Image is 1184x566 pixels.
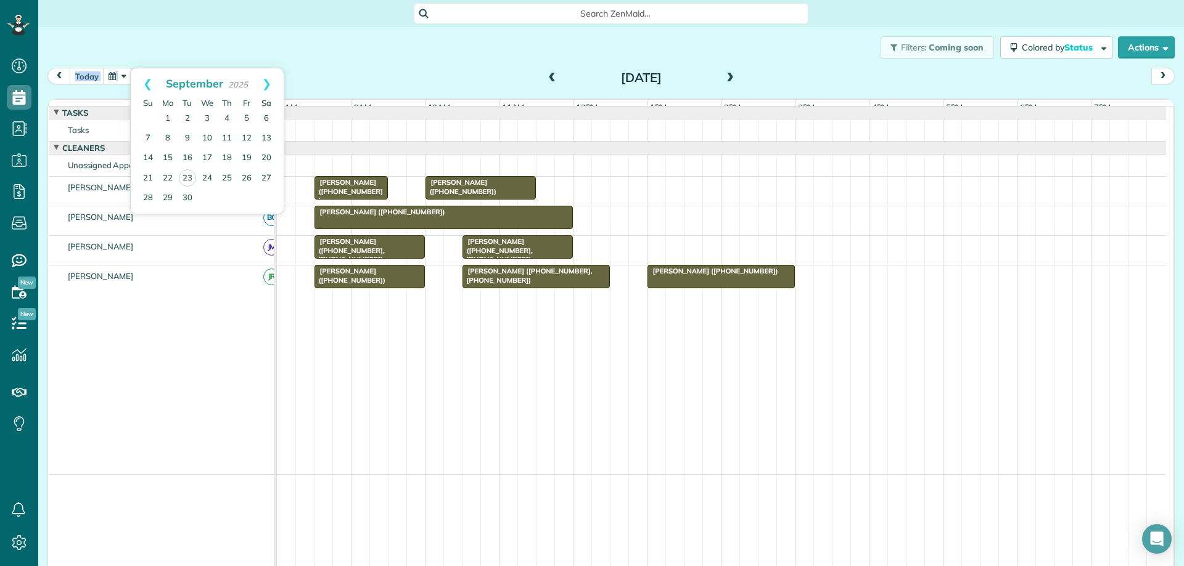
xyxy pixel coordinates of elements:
a: 30 [178,188,197,208]
a: 14 [138,148,158,168]
a: 26 [237,169,257,188]
button: prev [47,68,71,84]
a: 10 [197,129,217,148]
span: 3pm [795,102,817,112]
span: [PERSON_NAME] ([PHONE_NUMBER]) [314,208,446,216]
span: 8am [277,102,300,112]
span: [PERSON_NAME] ([PHONE_NUMBER]) [647,267,779,275]
a: 1 [158,109,178,129]
span: Cleaners [60,143,107,153]
span: Tuesday [183,98,192,108]
span: Friday [243,98,250,108]
a: Prev [131,68,165,99]
button: today [70,68,104,84]
a: 18 [217,148,237,168]
a: Next [250,68,284,99]
span: Coming soon [929,42,984,53]
span: 11am [499,102,527,112]
span: [PERSON_NAME] ([PHONE_NUMBER]) [314,267,386,284]
span: Wednesday [201,98,213,108]
span: New [18,308,36,320]
a: 4 [217,109,237,129]
span: Thursday [222,98,232,108]
a: 6 [257,109,276,129]
span: BC [263,209,280,226]
span: [PERSON_NAME] [65,241,136,251]
span: Unassigned Appointments [65,160,168,170]
span: Saturday [261,98,271,108]
button: Actions [1118,36,1175,59]
a: 22 [158,169,178,188]
span: September [166,76,223,90]
span: Status [1064,42,1095,53]
span: 5pm [943,102,965,112]
span: JM [263,239,280,256]
span: Filters: [901,42,927,53]
a: 3 [197,109,217,129]
a: 13 [257,129,276,148]
span: Monday [162,98,173,108]
span: 1pm [647,102,669,112]
a: 11 [217,129,237,148]
span: 10am [425,102,453,112]
span: 9am [351,102,374,112]
a: 8 [158,129,178,148]
span: Sunday [143,98,153,108]
span: 7pm [1091,102,1113,112]
a: 25 [217,169,237,188]
h2: [DATE] [564,71,718,84]
a: 17 [197,148,217,168]
a: 19 [237,148,257,168]
span: JR [263,269,280,285]
a: 15 [158,148,178,168]
span: Tasks [65,125,91,135]
a: 29 [158,188,178,208]
span: [PERSON_NAME] [65,271,136,281]
span: [PERSON_NAME] ([PHONE_NUMBER]) [314,178,383,204]
a: 28 [138,188,158,208]
a: 21 [138,169,158,188]
span: 2025 [228,79,248,89]
a: 5 [237,109,257,129]
span: [PERSON_NAME] ([PHONE_NUMBER], [PHONE_NUMBER]) [314,237,385,264]
a: 27 [257,169,276,188]
a: 20 [257,148,276,168]
a: 24 [197,169,217,188]
span: 4pm [869,102,891,112]
a: 23 [179,169,196,187]
span: 2pm [721,102,743,112]
span: [PERSON_NAME] [65,182,136,192]
span: [PERSON_NAME] ([PHONE_NUMBER], [PHONE_NUMBER]) [462,237,533,264]
span: [PERSON_NAME] ([PHONE_NUMBER], [PHONE_NUMBER]) [462,267,593,284]
a: 7 [138,129,158,148]
div: Open Intercom Messenger [1142,524,1172,554]
button: Colored byStatus [1000,36,1113,59]
span: [PERSON_NAME] [65,212,136,222]
span: New [18,277,36,289]
a: 9 [178,129,197,148]
a: 12 [237,129,257,148]
span: Colored by [1022,42,1097,53]
span: 6pm [1017,102,1039,112]
a: 2 [178,109,197,129]
span: [PERSON_NAME] ([PHONE_NUMBER]) [425,178,497,195]
button: next [1151,68,1175,84]
a: 16 [178,148,197,168]
span: 12pm [573,102,600,112]
span: Tasks [60,108,91,118]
